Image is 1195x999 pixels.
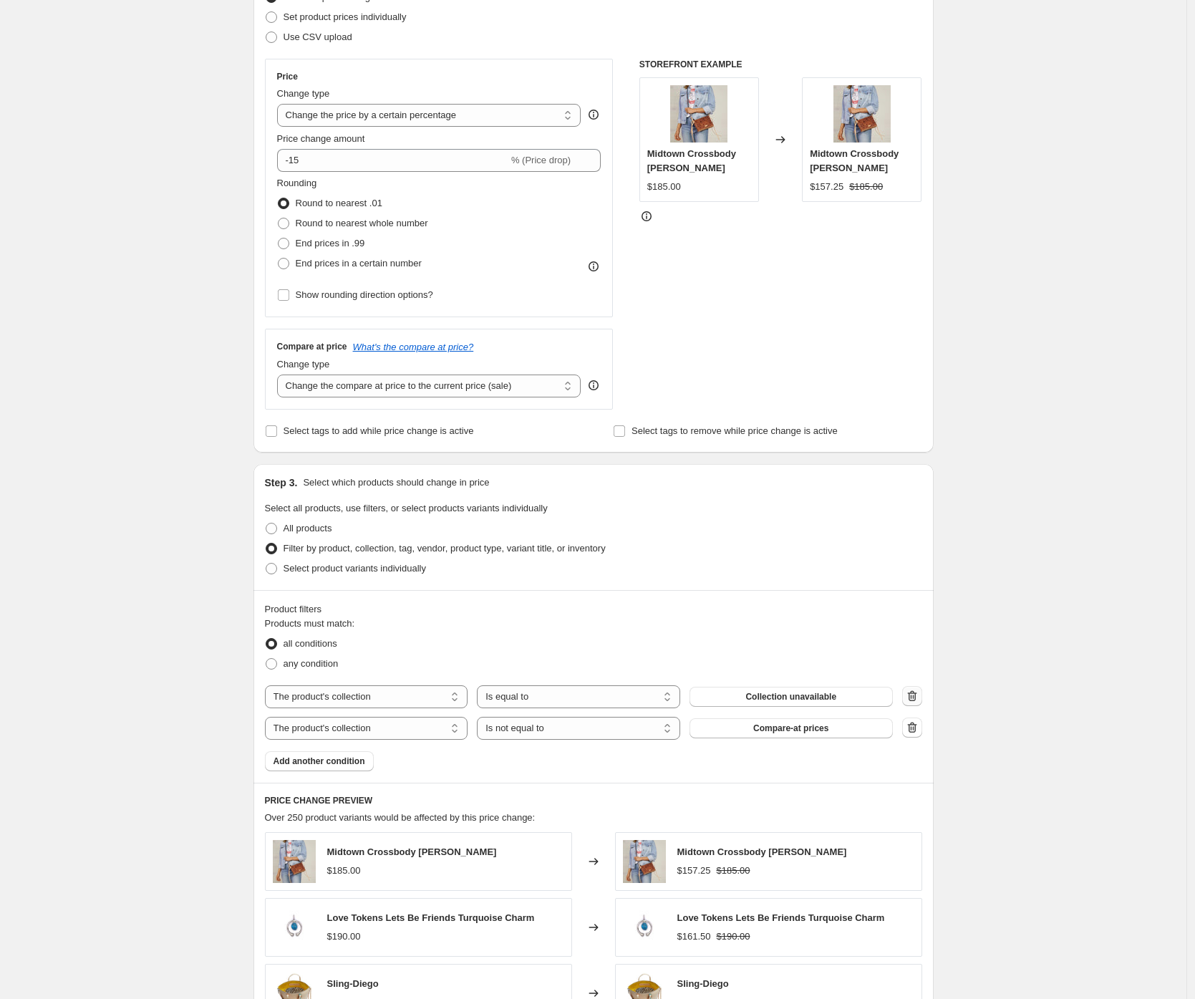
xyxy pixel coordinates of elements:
[327,864,361,878] div: $185.00
[284,658,339,669] span: any condition
[632,425,838,436] span: Select tags to remove while price change is active
[327,846,497,857] span: Midtown Crossbody [PERSON_NAME]
[647,180,681,194] div: $185.00
[353,342,474,352] button: What's the compare at price?
[265,602,922,617] div: Product filters
[849,180,883,194] strike: $185.00
[296,238,365,248] span: End prices in .99
[677,864,711,878] div: $157.25
[284,638,337,649] span: all conditions
[717,930,750,944] strike: $190.00
[586,378,601,392] div: help
[717,864,750,878] strike: $185.00
[745,691,836,703] span: Collection unavailable
[647,148,736,173] span: Midtown Crossbody [PERSON_NAME]
[277,341,347,352] h3: Compare at price
[586,107,601,122] div: help
[511,155,571,165] span: % (Price drop)
[623,906,666,949] img: IMG_2782_590x_3def31c9-fba3-4f44-8a69-21c0f524ece4_80x.jpg
[810,180,843,194] div: $157.25
[277,71,298,82] h3: Price
[296,289,433,300] span: Show rounding direction options?
[277,178,317,188] span: Rounding
[265,751,374,771] button: Add another condition
[677,930,711,944] div: $161.50
[810,148,899,173] span: Midtown Crossbody [PERSON_NAME]
[277,149,508,172] input: -15
[690,718,893,738] button: Compare-at prices
[639,59,922,70] h6: STOREFRONT EXAMPLE
[284,563,426,574] span: Select product variants individually
[277,88,330,99] span: Change type
[833,85,891,143] img: image_98a39e80-9921-4148-9947-3faa6550c9fb_80x.jpg
[265,476,298,490] h2: Step 3.
[284,543,606,554] span: Filter by product, collection, tag, vendor, product type, variant title, or inventory
[284,11,407,22] span: Set product prices individually
[284,523,332,534] span: All products
[296,218,428,228] span: Round to nearest whole number
[690,687,893,707] button: Collection unavailable
[265,618,355,629] span: Products must match:
[284,32,352,42] span: Use CSV upload
[277,133,365,144] span: Price change amount
[623,840,666,883] img: image_98a39e80-9921-4148-9947-3faa6550c9fb_80x.jpg
[677,978,729,989] span: Sling-Diego
[296,198,382,208] span: Round to nearest .01
[296,258,422,269] span: End prices in a certain number
[327,978,379,989] span: Sling-Diego
[677,846,847,857] span: Midtown Crossbody [PERSON_NAME]
[265,795,922,806] h6: PRICE CHANGE PREVIEW
[670,85,727,143] img: image_98a39e80-9921-4148-9947-3faa6550c9fb_80x.jpg
[265,812,536,823] span: Over 250 product variants would be affected by this price change:
[277,359,330,370] span: Change type
[273,840,316,883] img: image_98a39e80-9921-4148-9947-3faa6550c9fb_80x.jpg
[327,912,535,923] span: Love Tokens Lets Be Friends Turquoise Charm
[274,756,365,767] span: Add another condition
[284,425,474,436] span: Select tags to add while price change is active
[753,723,828,734] span: Compare-at prices
[273,906,316,949] img: IMG_2782_590x_3def31c9-fba3-4f44-8a69-21c0f524ece4_80x.jpg
[677,912,885,923] span: Love Tokens Lets Be Friends Turquoise Charm
[265,503,548,513] span: Select all products, use filters, or select products variants individually
[327,930,361,944] div: $190.00
[303,476,489,490] p: Select which products should change in price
